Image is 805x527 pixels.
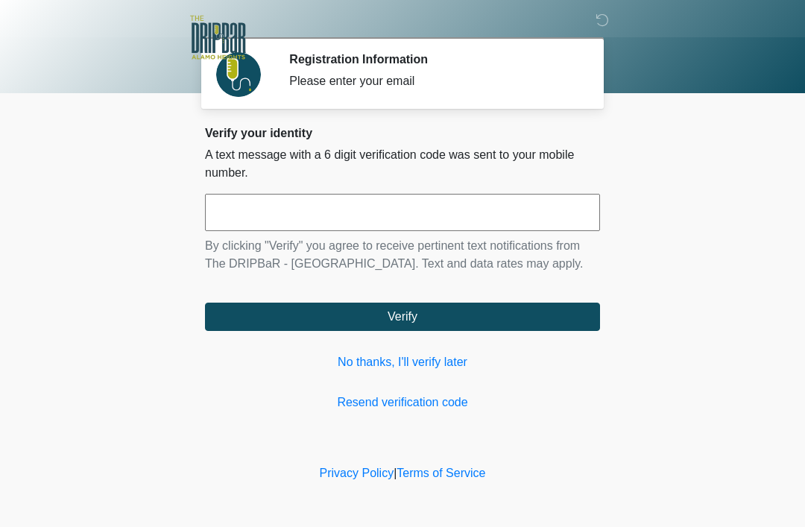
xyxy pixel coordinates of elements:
a: Privacy Policy [320,467,394,479]
a: Resend verification code [205,394,600,411]
p: A text message with a 6 digit verification code was sent to your mobile number. [205,146,600,182]
div: Please enter your email [289,72,578,90]
button: Verify [205,303,600,331]
a: | [394,467,397,479]
img: The DRIPBaR - Alamo Heights Logo [190,11,246,64]
p: By clicking "Verify" you agree to receive pertinent text notifications from The DRIPBaR - [GEOGRA... [205,237,600,273]
h2: Verify your identity [205,126,600,140]
a: No thanks, I'll verify later [205,353,600,371]
a: Terms of Service [397,467,485,479]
